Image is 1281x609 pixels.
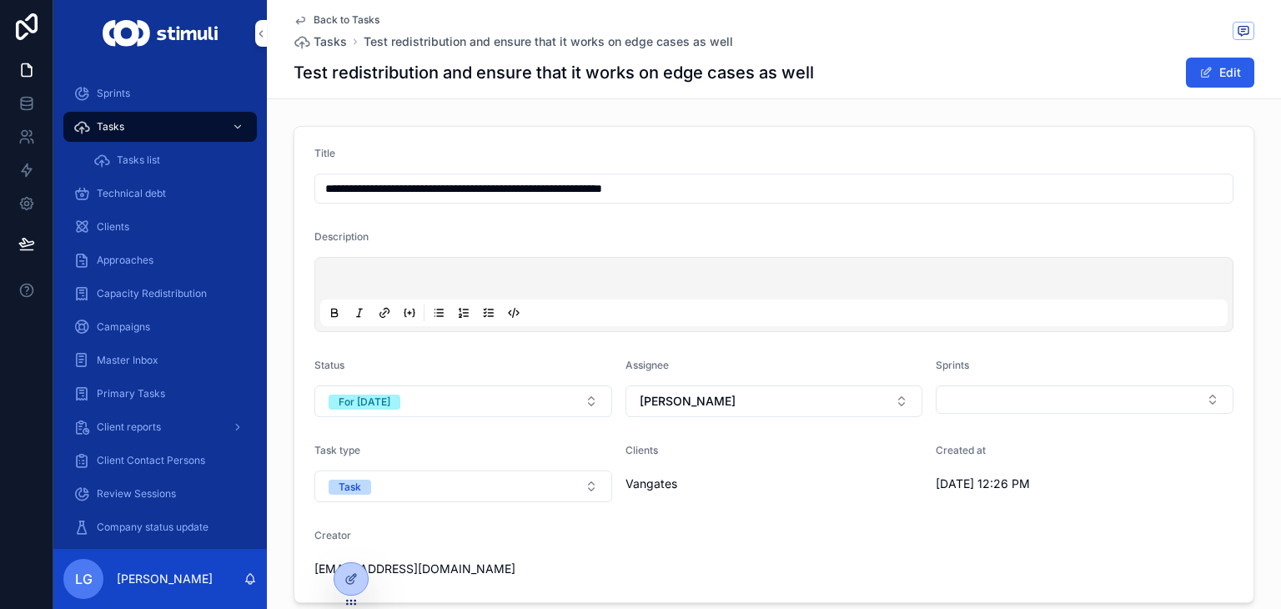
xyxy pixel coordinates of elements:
[63,245,257,275] a: Approaches
[339,395,390,410] div: For [DATE]
[314,444,360,456] span: Task type
[63,345,257,375] a: Master Inbox
[314,359,344,371] span: Status
[117,571,213,587] p: [PERSON_NAME]
[97,420,161,434] span: Client reports
[314,561,535,577] span: [EMAIL_ADDRESS][DOMAIN_NAME]
[339,480,361,495] div: Task
[294,61,814,84] h1: Test redistribution and ensure that it works on edge cases as well
[314,147,335,159] span: Title
[63,279,257,309] a: Capacity Redistribution
[314,33,347,50] span: Tasks
[97,287,207,300] span: Capacity Redistribution
[936,476,1156,492] span: [DATE] 12:26 PM
[314,230,369,243] span: Description
[83,145,257,175] a: Tasks list
[97,87,130,100] span: Sprints
[97,254,153,267] span: Approaches
[97,521,208,534] span: Company status update
[75,569,93,589] span: LG
[117,154,160,167] span: Tasks list
[63,379,257,409] a: Primary Tasks
[63,312,257,342] a: Campaigns
[1186,58,1254,88] button: Edit
[97,487,176,501] span: Review Sessions
[97,354,158,367] span: Master Inbox
[63,445,257,476] a: Client Contact Persons
[97,220,129,234] span: Clients
[314,13,379,27] span: Back to Tasks
[625,444,658,456] span: Clients
[103,20,217,47] img: App logo
[294,33,347,50] a: Tasks
[625,476,677,492] span: Vangates
[97,320,150,334] span: Campaigns
[63,179,257,209] a: Technical debt
[364,33,733,50] a: Test redistribution and ensure that it works on edge cases as well
[63,512,257,542] a: Company status update
[625,359,669,371] span: Assignee
[53,67,267,549] div: scrollable content
[294,13,379,27] a: Back to Tasks
[314,471,612,502] button: Select Button
[63,412,257,442] a: Client reports
[314,529,351,541] span: Creator
[936,444,986,456] span: Created at
[625,385,923,417] button: Select Button
[936,359,969,371] span: Sprints
[63,479,257,509] a: Review Sessions
[63,212,257,242] a: Clients
[97,387,165,400] span: Primary Tasks
[63,112,257,142] a: Tasks
[97,187,166,200] span: Technical debt
[936,385,1233,414] button: Select Button
[97,454,205,467] span: Client Contact Persons
[63,78,257,108] a: Sprints
[97,120,124,133] span: Tasks
[314,385,612,417] button: Select Button
[640,393,736,410] span: [PERSON_NAME]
